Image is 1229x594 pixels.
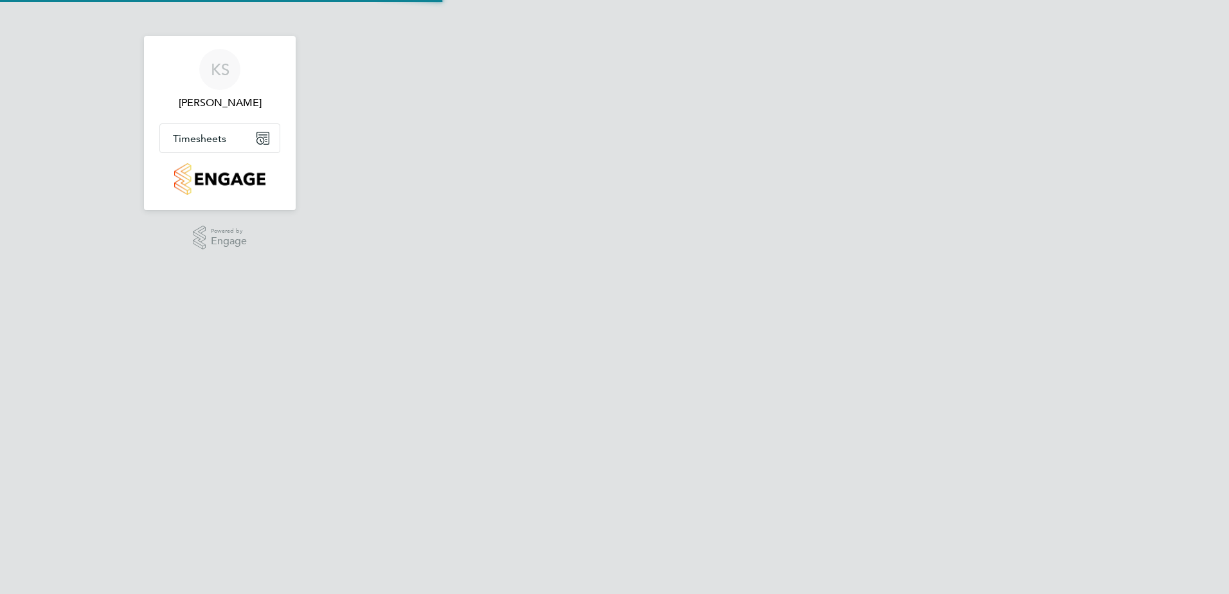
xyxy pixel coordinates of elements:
a: Powered byEngage [193,226,247,250]
a: Go to home page [159,163,280,195]
a: KS[PERSON_NAME] [159,49,280,111]
img: countryside-properties-logo-retina.png [174,163,265,195]
span: Powered by [211,226,247,237]
span: KS [211,61,229,78]
span: Kevin Shannon [159,95,280,111]
nav: Main navigation [144,36,296,210]
span: Engage [211,236,247,247]
span: Timesheets [173,132,226,145]
button: Timesheets [160,124,280,152]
